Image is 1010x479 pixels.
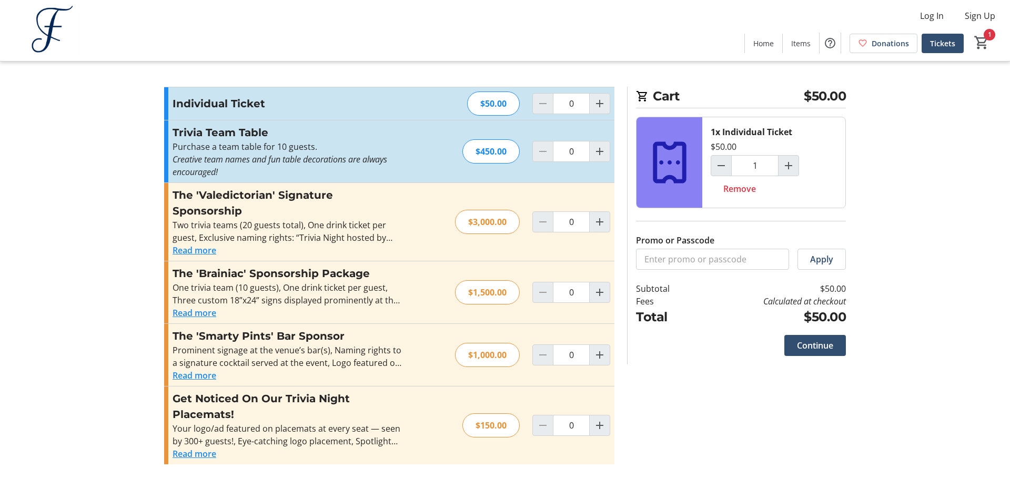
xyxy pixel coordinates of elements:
[590,141,610,161] button: Increment by one
[636,87,846,108] h2: Cart
[590,282,610,302] button: Increment by one
[723,182,756,195] span: Remove
[791,38,811,49] span: Items
[820,33,841,54] button: Help
[553,141,590,162] input: Trivia Team Table Quantity
[462,139,520,164] div: $450.00
[173,307,216,319] button: Read more
[731,155,779,176] input: Individual Ticket Quantity
[455,343,520,367] div: $1,000.00
[553,415,590,436] input: Get Noticed On Our Trivia Night Placemats! Quantity
[455,210,520,234] div: $3,000.00
[173,266,402,281] h3: The 'Brainiac' Sponsorship Package
[173,422,402,447] div: Your logo/ad featured on placemats at every seat — seen by 300+ guests!, Eye-catching logo placem...
[173,281,402,307] div: One trivia team (10 guests), One drink ticket per guest, Three custom 18”x24” signs displayed pro...
[779,156,799,176] button: Increment by one
[173,447,216,460] button: Read more
[697,295,846,308] td: Calculated at checkout
[173,391,402,422] h3: Get Noticed On Our Trivia Night Placemats!
[912,7,952,24] button: Log In
[697,308,846,327] td: $50.00
[590,345,610,365] button: Increment by one
[636,295,697,308] td: Fees
[590,415,610,435] button: Increment by one
[173,187,402,219] h3: The 'Valedictorian' Signature Sponsorship
[455,280,520,304] div: $1,500.00
[462,413,520,437] div: $150.00
[920,9,944,22] span: Log In
[956,7,1004,24] button: Sign Up
[553,93,590,114] input: Individual Ticket Quantity
[636,308,697,327] td: Total
[173,96,402,111] h3: Individual Ticket
[783,34,819,53] a: Items
[850,34,917,53] a: Donations
[804,87,846,106] span: $50.00
[636,234,714,247] label: Promo or Passcode
[797,339,833,352] span: Continue
[711,156,731,176] button: Decrement by one
[797,249,846,270] button: Apply
[173,344,402,369] div: Prominent signage at the venue’s bar(s), Naming rights to a signature cocktail served at the even...
[872,38,909,49] span: Donations
[590,212,610,232] button: Increment by one
[173,328,402,344] h3: The 'Smarty Pints' Bar Sponsor
[590,94,610,114] button: Increment by one
[173,125,402,140] h3: Trivia Team Table
[745,34,782,53] a: Home
[636,249,789,270] input: Enter promo or passcode
[553,344,590,365] input: The 'Smarty Pints' Bar Sponsor Quantity
[173,369,216,382] button: Read more
[965,9,995,22] span: Sign Up
[753,38,774,49] span: Home
[697,282,846,295] td: $50.00
[922,34,964,53] a: Tickets
[6,4,100,57] img: Fontbonne, The Early College of Boston's Logo
[711,140,736,153] div: $50.00
[173,219,402,244] div: Two trivia teams (20 guests total), One drink ticket per guest, Exclusive naming rights: “Trivia ...
[810,253,833,266] span: Apply
[930,38,955,49] span: Tickets
[173,244,216,257] button: Read more
[173,140,402,153] p: Purchase a team table for 10 guests.
[173,154,387,178] em: Creative team names and fun table decorations are always encouraged!
[553,282,590,303] input: The 'Brainiac' Sponsorship Package Quantity
[784,335,846,356] button: Continue
[467,91,520,116] div: $50.00
[636,282,697,295] td: Subtotal
[553,211,590,232] input: The 'Valedictorian' Signature Sponsorship Quantity
[972,33,991,52] button: Cart
[711,178,769,199] button: Remove
[711,126,792,138] div: 1x Individual Ticket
